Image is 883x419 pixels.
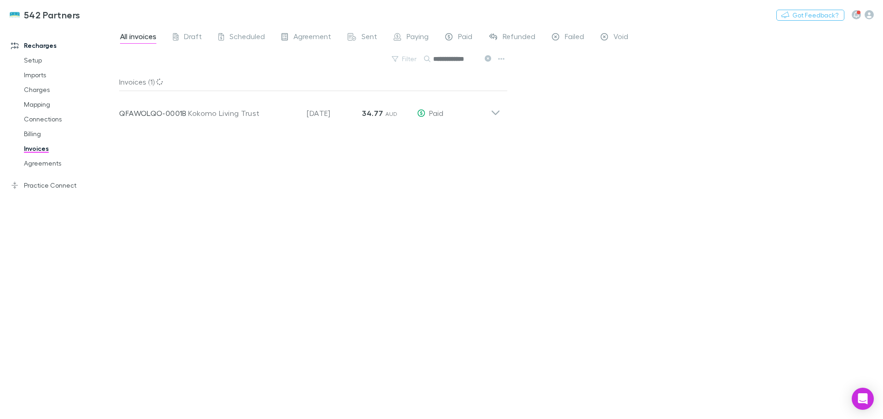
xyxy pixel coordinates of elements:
[15,112,124,126] a: Connections
[407,32,429,44] span: Paying
[361,32,377,44] span: Sent
[2,38,124,53] a: Recharges
[24,9,80,20] h3: 542 Partners
[852,388,874,410] div: Open Intercom Messenger
[15,126,124,141] a: Billing
[15,53,124,68] a: Setup
[387,53,422,64] button: Filter
[4,4,86,26] a: 542 Partners
[614,32,628,44] span: Void
[119,108,188,119] p: QFAWOLQO-0001B
[429,109,443,117] span: Paid
[9,9,20,20] img: 542 Partners's Logo
[293,32,331,44] span: Agreement
[15,156,124,171] a: Agreements
[15,82,124,97] a: Charges
[458,32,472,44] span: Paid
[184,32,202,44] span: Draft
[229,32,265,44] span: Scheduled
[188,108,298,119] div: Kokomo Living Trust
[362,109,383,118] strong: 34.77
[120,32,156,44] span: All invoices
[776,10,844,21] button: Got Feedback?
[15,97,124,112] a: Mapping
[565,32,584,44] span: Failed
[15,68,124,82] a: Imports
[15,141,124,156] a: Invoices
[112,91,508,128] div: QFAWOLQO-0001BKokomo Living Trust[DATE]34.77 AUDPaid
[503,32,535,44] span: Refunded
[307,108,362,119] p: [DATE]
[2,178,124,193] a: Practice Connect
[385,110,398,117] span: AUD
